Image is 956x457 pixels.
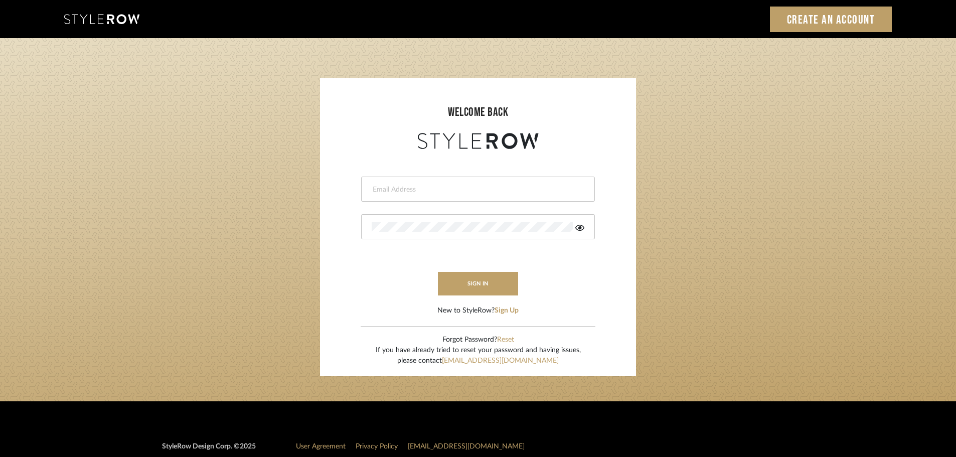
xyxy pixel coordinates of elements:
button: Reset [497,335,514,345]
button: sign in [438,272,518,295]
button: Sign Up [495,306,519,316]
div: Forgot Password? [376,335,581,345]
a: [EMAIL_ADDRESS][DOMAIN_NAME] [442,357,559,364]
a: Create an Account [770,7,892,32]
div: New to StyleRow? [437,306,519,316]
div: welcome back [330,103,626,121]
a: Privacy Policy [356,443,398,450]
a: User Agreement [296,443,346,450]
input: Email Address [372,185,582,195]
a: [EMAIL_ADDRESS][DOMAIN_NAME] [408,443,525,450]
div: If you have already tried to reset your password and having issues, please contact [376,345,581,366]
